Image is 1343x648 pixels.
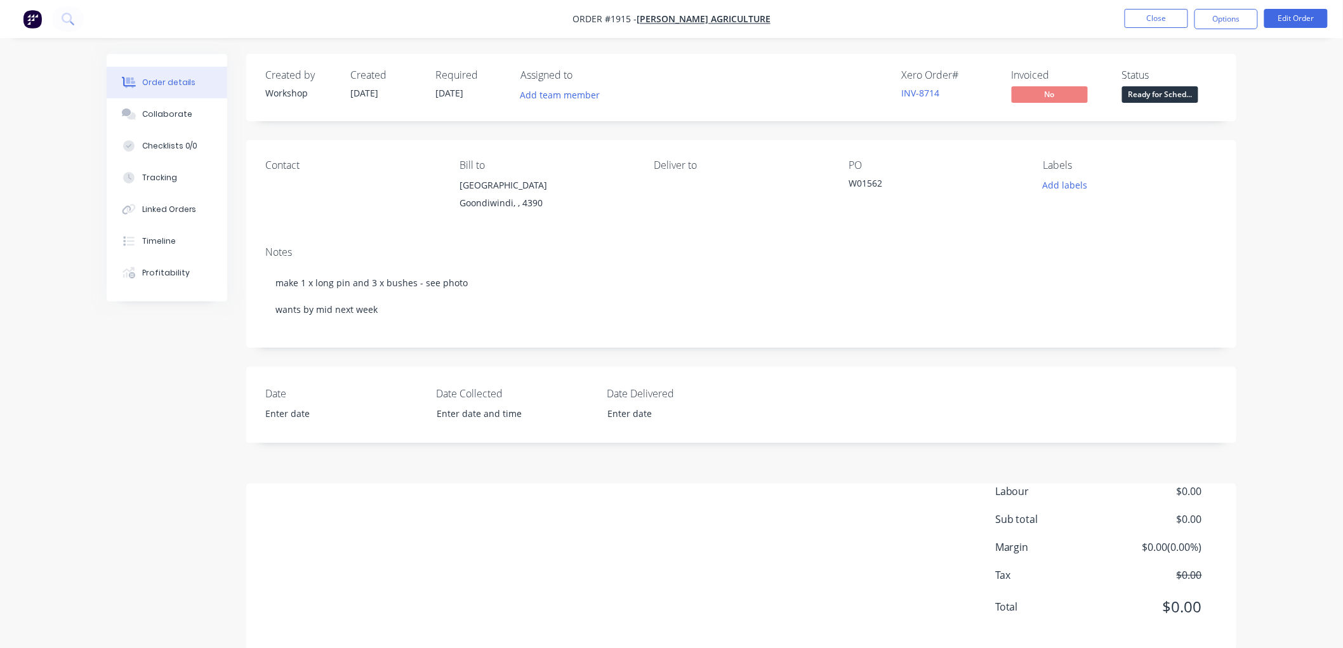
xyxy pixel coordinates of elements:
div: Status [1122,69,1217,81]
a: INV-8714 [901,87,939,99]
div: [GEOGRAPHIC_DATA]Goondiwindi, , 4390 [460,176,633,217]
div: Goondiwindi, , 4390 [460,194,633,212]
span: Tax [995,567,1108,583]
span: $0.00 [1108,595,1202,618]
span: $0.00 [1108,512,1202,527]
button: Profitability [107,257,227,289]
div: Workshop [265,86,335,100]
span: $0.00 [1108,567,1202,583]
input: Enter date [599,404,757,423]
div: Linked Orders [142,204,197,215]
span: Total [995,599,1108,614]
div: Collaborate [142,109,192,120]
div: PO [849,159,1022,171]
div: Deliver to [654,159,828,171]
div: W01562 [849,176,1007,194]
div: Contact [265,159,439,171]
span: [DATE] [435,87,463,99]
div: Checklists 0/0 [142,140,198,152]
span: Order #1915 - [572,13,637,25]
div: Labels [1043,159,1217,171]
button: Checklists 0/0 [107,130,227,162]
label: Date Collected [436,386,595,401]
a: [PERSON_NAME] Agriculture [637,13,771,25]
div: Profitability [142,267,190,279]
span: $0.00 [1108,484,1202,499]
button: Add team member [520,86,607,103]
img: Factory [23,10,42,29]
div: Timeline [142,235,176,247]
button: Add team member [513,86,607,103]
div: Xero Order # [901,69,996,81]
input: Enter date and time [428,404,586,423]
span: Sub total [995,512,1108,527]
div: Bill to [460,159,633,171]
span: [DATE] [350,87,378,99]
button: Order details [107,67,227,98]
div: Order details [142,77,196,88]
button: Linked Orders [107,194,227,225]
span: Labour [995,484,1108,499]
label: Date [265,386,424,401]
button: Collaborate [107,98,227,130]
button: Tracking [107,162,227,194]
button: Edit Order [1264,9,1328,28]
div: Required [435,69,505,81]
button: Add labels [1036,176,1094,194]
span: Margin [995,539,1108,555]
div: Invoiced [1012,69,1107,81]
span: $0.00 ( 0.00 %) [1108,539,1202,555]
button: Ready for Sched... [1122,86,1198,105]
div: Created by [265,69,335,81]
input: Enter date [257,404,415,423]
span: Ready for Sched... [1122,86,1198,102]
div: [GEOGRAPHIC_DATA] [460,176,633,194]
div: Created [350,69,420,81]
div: Tracking [142,172,177,183]
label: Date Delivered [607,386,765,401]
button: Options [1194,9,1258,29]
button: Timeline [107,225,227,257]
button: Close [1125,9,1188,28]
div: make 1 x long pin and 3 x bushes - see photo wants by mid next week [265,263,1217,329]
span: No [1012,86,1088,102]
div: Notes [265,246,1217,258]
div: Assigned to [520,69,647,81]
